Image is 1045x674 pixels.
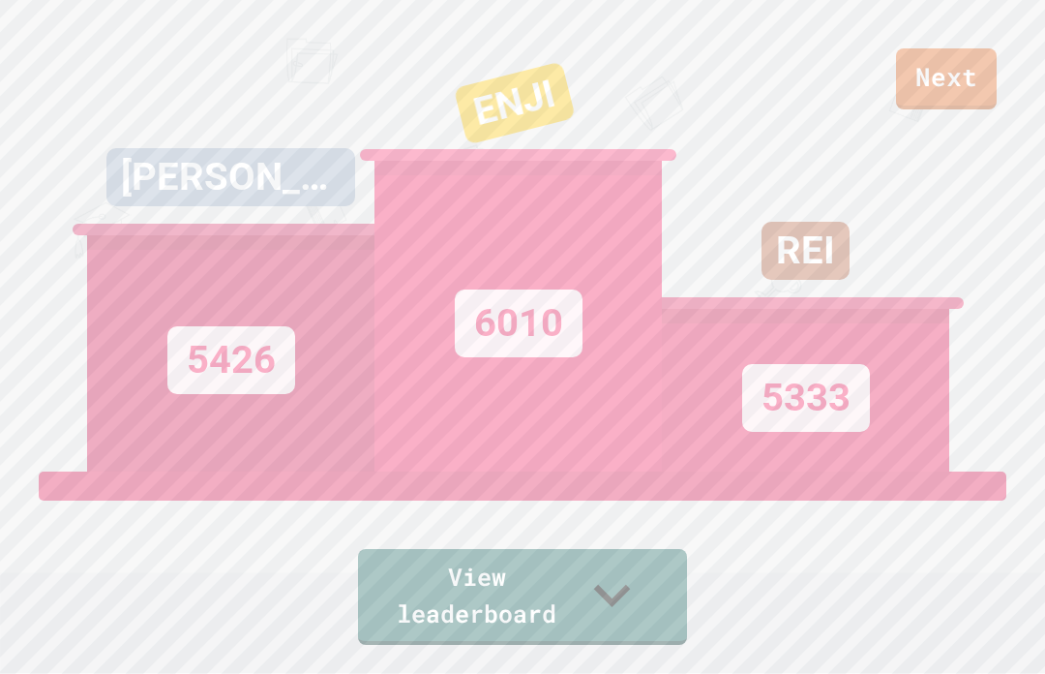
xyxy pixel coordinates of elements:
div: 5333 [742,364,870,432]
a: View leaderboard [358,549,687,645]
div: 5426 [167,326,295,394]
div: ENJI [454,62,576,145]
div: REI [761,222,850,280]
div: [PERSON_NAME] [106,148,355,206]
div: 6010 [455,290,582,357]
